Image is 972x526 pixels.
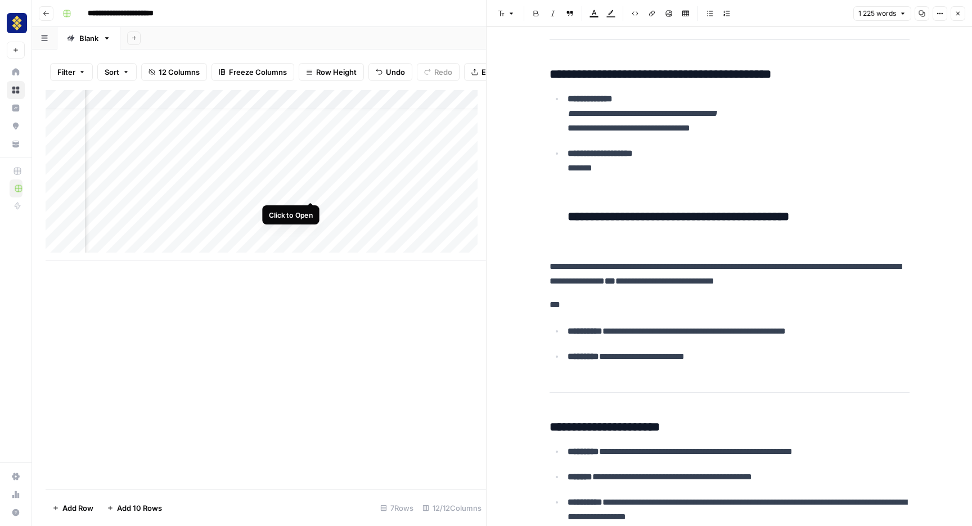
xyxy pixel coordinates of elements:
[7,135,25,153] a: Your Data
[79,33,98,44] div: Blank
[7,467,25,485] a: Settings
[57,66,75,78] span: Filter
[7,81,25,99] a: Browse
[417,63,460,81] button: Redo
[7,485,25,503] a: Usage
[50,63,93,81] button: Filter
[858,8,896,19] span: 1 225 words
[46,499,100,517] button: Add Row
[464,63,529,81] button: Export CSV
[7,117,25,135] a: Opportunities
[269,210,313,221] div: Click to Open
[7,9,25,37] button: Workspace: Setapp
[299,63,364,81] button: Row Height
[100,499,169,517] button: Add 10 Rows
[105,66,119,78] span: Sort
[853,6,911,21] button: 1 225 words
[211,63,294,81] button: Freeze Columns
[97,63,137,81] button: Sort
[62,502,93,514] span: Add Row
[418,499,486,517] div: 12/12 Columns
[368,63,412,81] button: Undo
[316,66,357,78] span: Row Height
[159,66,200,78] span: 12 Columns
[386,66,405,78] span: Undo
[7,99,25,117] a: Insights
[7,63,25,81] a: Home
[376,499,418,517] div: 7 Rows
[7,503,25,521] button: Help + Support
[117,502,162,514] span: Add 10 Rows
[141,63,207,81] button: 12 Columns
[229,66,287,78] span: Freeze Columns
[7,13,27,33] img: Setapp Logo
[57,27,120,50] a: Blank
[434,66,452,78] span: Redo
